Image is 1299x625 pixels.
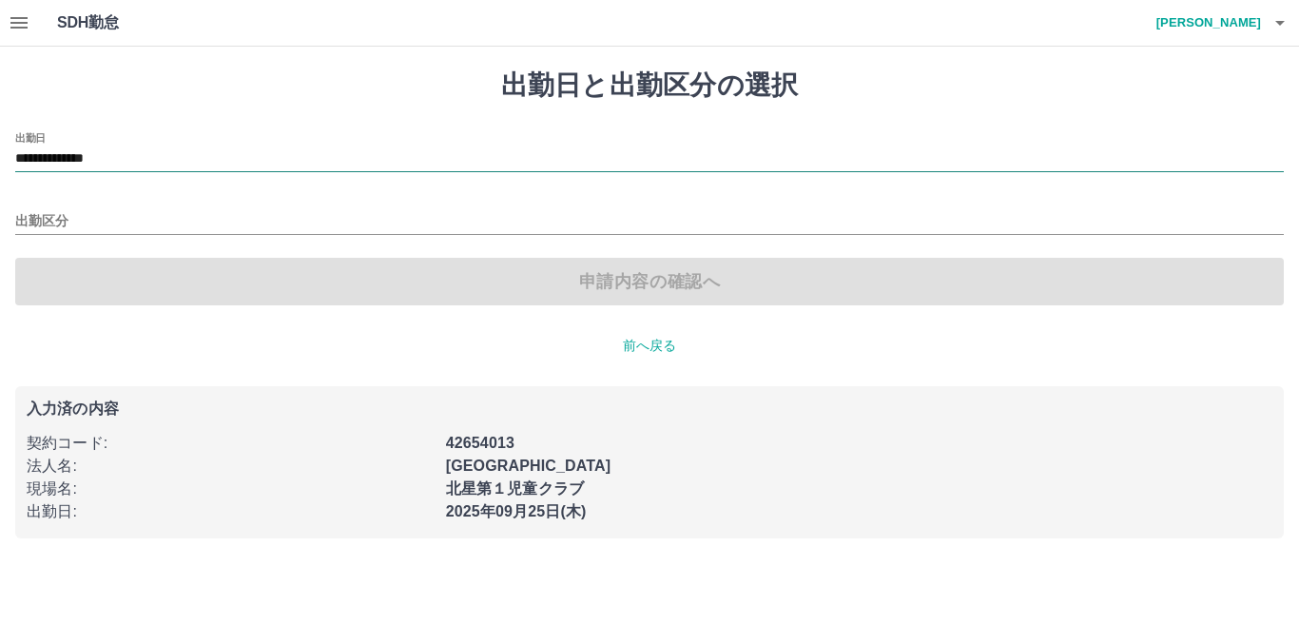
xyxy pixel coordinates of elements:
[15,69,1284,102] h1: 出勤日と出勤区分の選択
[15,130,46,145] label: 出勤日
[27,455,435,478] p: 法人名 :
[27,432,435,455] p: 契約コード :
[446,480,584,497] b: 北星第１児童クラブ
[446,435,514,451] b: 42654013
[27,500,435,523] p: 出勤日 :
[446,503,587,519] b: 2025年09月25日(木)
[15,336,1284,356] p: 前へ戻る
[27,478,435,500] p: 現場名 :
[27,401,1272,417] p: 入力済の内容
[446,458,611,474] b: [GEOGRAPHIC_DATA]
